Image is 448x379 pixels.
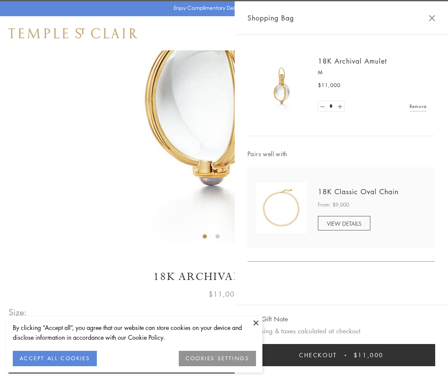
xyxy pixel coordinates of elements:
[256,60,307,111] img: 18K Archival Amulet
[247,12,294,23] span: Shopping Bag
[9,269,439,284] h1: 18K Archival Amulet
[327,219,361,227] span: VIEW DETAILS
[318,101,327,112] a: Set quantity to 0
[13,323,256,342] div: By clicking “Accept all”, you agree that our website can store cookies on your device and disclos...
[318,216,370,230] a: VIEW DETAILS
[9,28,137,38] img: Temple St. Clair
[318,187,399,196] a: 18K Classic Oval Chain
[410,102,427,111] a: Remove
[179,351,256,366] button: COOKIES SETTINGS
[318,201,349,209] span: From: $9,000
[335,101,344,112] a: Set quantity to 2
[9,305,27,319] span: Size:
[13,351,97,366] button: ACCEPT ALL COOKIES
[247,149,435,159] span: Pairs well with
[247,326,435,336] p: Shipping & taxes calculated at checkout
[318,81,340,90] span: $11,000
[354,350,384,360] span: $11,000
[318,68,427,77] p: M
[256,182,307,233] img: N88865-OV18
[299,350,337,360] span: Checkout
[429,15,435,21] button: Close Shopping Bag
[174,4,271,12] p: Enjoy Complimentary Delivery & Returns
[247,314,288,324] button: Add Gift Note
[318,56,387,66] a: 18K Archival Amulet
[209,289,239,300] span: $11,000
[247,344,435,366] button: Checkout $11,000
